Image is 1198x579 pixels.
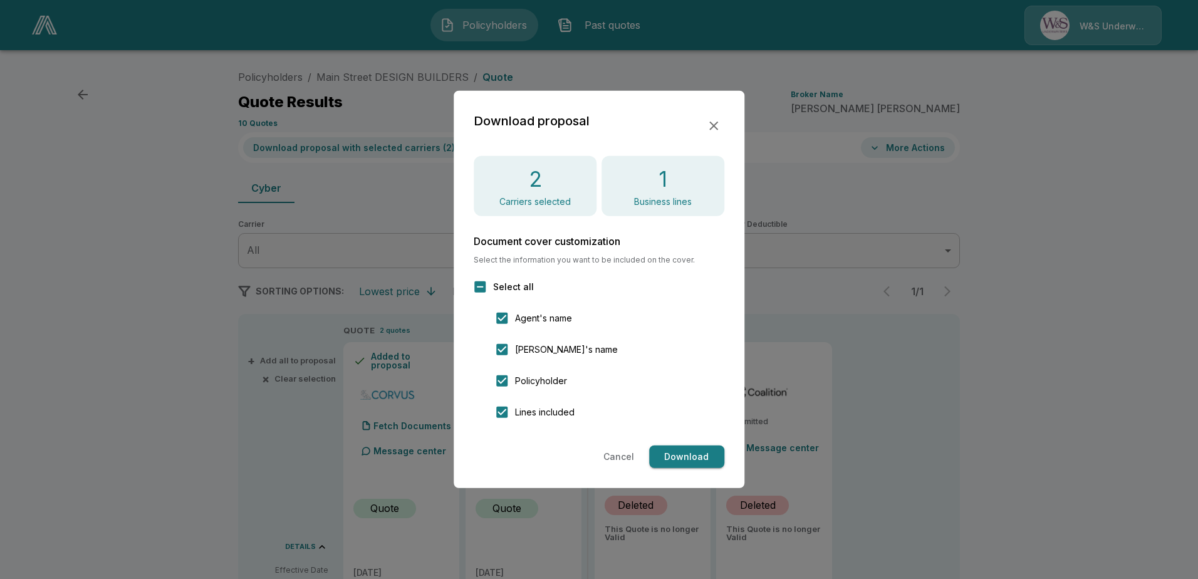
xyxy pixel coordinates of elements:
p: Business lines [634,197,692,206]
button: Cancel [598,446,639,469]
p: Carriers selected [499,197,571,206]
span: Lines included [515,405,575,419]
span: Policyholder [515,374,567,387]
h2: Download proposal [474,111,590,131]
h4: 2 [529,166,542,192]
button: Download [649,446,724,469]
h4: 1 [659,166,667,192]
span: [PERSON_NAME]'s name [515,343,618,356]
h6: Document cover customization [474,236,724,246]
span: Agent's name [515,311,572,325]
span: Select all [493,280,534,293]
span: Select the information you want to be included on the cover. [474,256,724,264]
